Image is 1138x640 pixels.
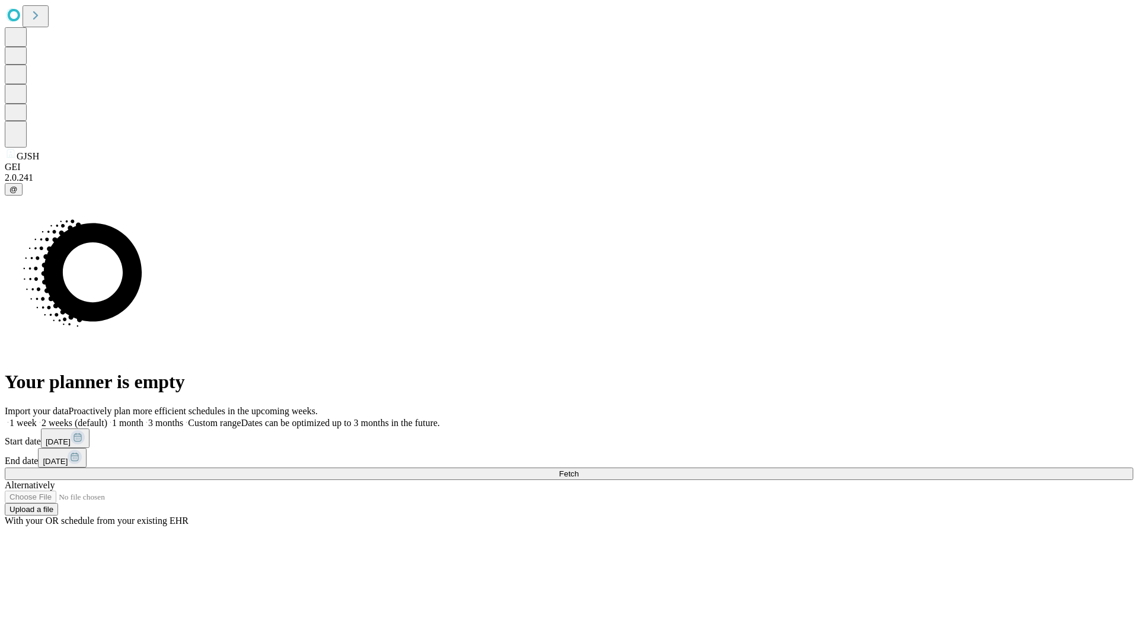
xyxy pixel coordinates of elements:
div: GEI [5,162,1133,172]
button: Upload a file [5,503,58,516]
div: Start date [5,428,1133,448]
h1: Your planner is empty [5,371,1133,393]
span: [DATE] [46,437,71,446]
span: With your OR schedule from your existing EHR [5,516,188,526]
button: @ [5,183,23,196]
button: [DATE] [38,448,87,468]
span: 1 week [9,418,37,428]
span: @ [9,185,18,194]
span: 3 months [148,418,183,428]
span: Proactively plan more efficient schedules in the upcoming weeks. [69,406,318,416]
span: Custom range [188,418,241,428]
span: Fetch [559,469,578,478]
button: Fetch [5,468,1133,480]
button: [DATE] [41,428,89,448]
div: 2.0.241 [5,172,1133,183]
span: Alternatively [5,480,55,490]
span: GJSH [17,151,39,161]
span: Dates can be optimized up to 3 months in the future. [241,418,440,428]
span: 2 weeks (default) [41,418,107,428]
span: [DATE] [43,457,68,466]
div: End date [5,448,1133,468]
span: Import your data [5,406,69,416]
span: 1 month [112,418,143,428]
